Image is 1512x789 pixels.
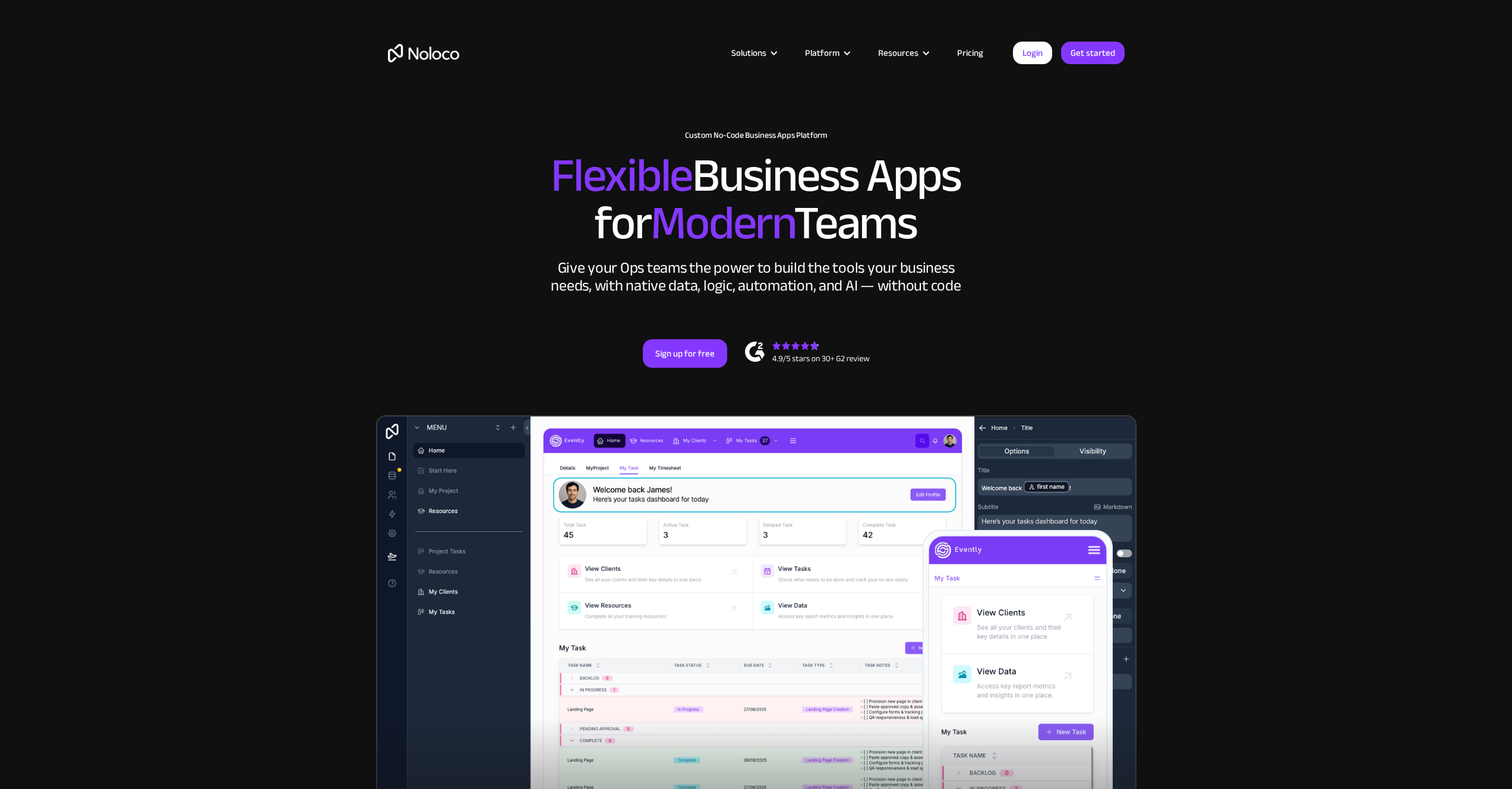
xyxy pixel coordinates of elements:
h2: Business Apps for Teams [388,152,1125,247]
span: Modern [651,179,794,267]
a: Login [1013,42,1052,64]
div: Resources [878,45,918,61]
div: Platform [805,45,839,61]
div: Platform [790,45,863,61]
h1: Custom No-Code Business Apps Platform [388,131,1125,140]
a: home [388,44,459,62]
div: Solutions [731,45,766,61]
a: Get started [1061,42,1125,64]
a: Pricing [942,45,998,61]
span: Flexible [551,131,692,220]
a: Sign up for free [643,339,727,368]
div: Solutions [716,45,790,61]
div: Give your Ops teams the power to build the tools your business needs, with native data, logic, au... [548,259,964,295]
div: Resources [863,45,942,61]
